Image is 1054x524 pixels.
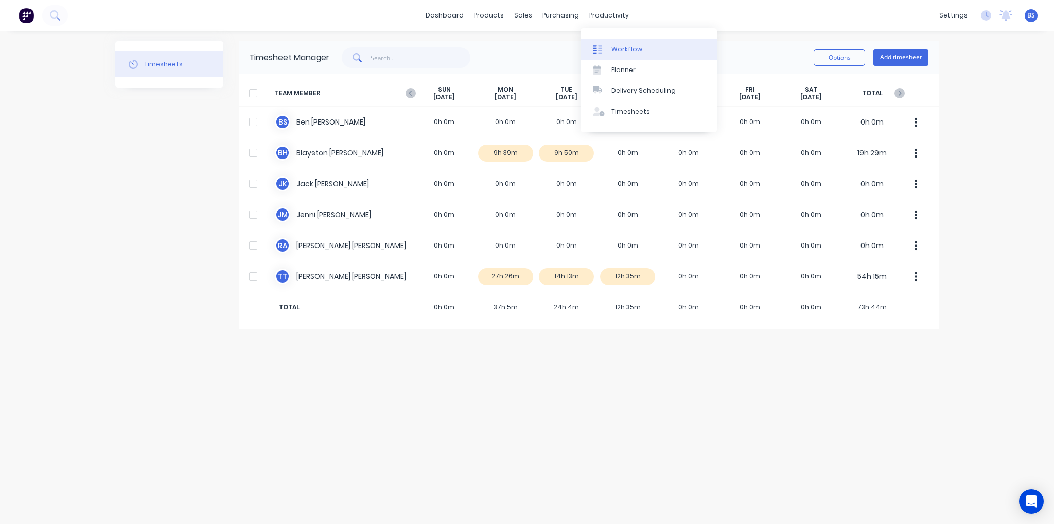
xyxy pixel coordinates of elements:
[115,51,223,77] button: Timesheets
[934,8,973,23] div: settings
[745,85,755,94] span: FRI
[144,60,183,69] div: Timesheets
[371,47,471,68] input: Search...
[581,101,717,122] a: Timesheets
[420,8,469,23] a: dashboard
[658,303,719,312] span: 0h 0m
[873,49,928,66] button: Add timesheet
[581,80,717,101] a: Delivery Scheduling
[805,85,817,94] span: SAT
[584,8,634,23] div: productivity
[19,8,34,23] img: Factory
[581,60,717,80] a: Planner
[581,39,717,59] a: Workflow
[739,93,761,101] span: [DATE]
[498,85,513,94] span: MON
[611,65,636,75] div: Planner
[800,93,822,101] span: [DATE]
[556,93,577,101] span: [DATE]
[414,303,475,312] span: 0h 0m
[537,8,584,23] div: purchasing
[611,45,642,54] div: Workflow
[1019,489,1044,514] div: Open Intercom Messenger
[475,303,536,312] span: 37h 5m
[433,93,455,101] span: [DATE]
[438,85,451,94] span: SUN
[841,85,903,101] span: TOTAL
[611,107,650,116] div: Timesheets
[841,303,903,312] span: 73h 44m
[275,85,414,101] span: TEAM MEMBER
[509,8,537,23] div: sales
[814,49,865,66] button: Options
[1027,11,1035,20] span: BS
[611,86,676,95] div: Delivery Scheduling
[249,51,329,64] div: Timesheet Manager
[719,303,781,312] span: 0h 0m
[781,303,842,312] span: 0h 0m
[536,303,598,312] span: 24h 4m
[560,85,572,94] span: TUE
[495,93,516,101] span: [DATE]
[597,303,658,312] span: 12h 35m
[469,8,509,23] div: products
[275,303,414,312] span: TOTAL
